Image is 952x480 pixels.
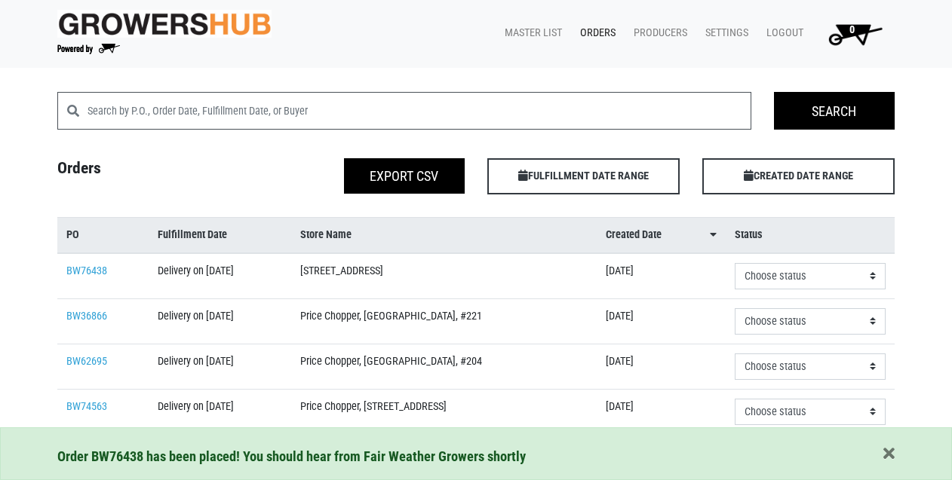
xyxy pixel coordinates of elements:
td: Price Chopper, [GEOGRAPHIC_DATA], #204 [291,344,597,389]
span: CREATED DATE RANGE [702,158,895,194]
a: Producers [622,19,693,47]
td: [DATE] [597,344,726,389]
a: BW74563 [66,400,107,413]
div: Order BW76438 has been placed! You should hear from Fair Weather Growers shortly [57,446,895,467]
span: 0 [849,23,855,36]
span: Fulfillment Date [158,227,227,243]
td: [DATE] [597,298,726,344]
td: [STREET_ADDRESS] [291,253,597,299]
a: BW36866 [66,310,107,323]
a: BW62695 [66,355,107,368]
td: Price Chopper, [STREET_ADDRESS] [291,389,597,434]
td: Delivery on [DATE] [149,298,291,344]
span: Store Name [300,227,352,243]
a: Orders [568,19,622,47]
td: Delivery on [DATE] [149,389,291,434]
a: PO [66,227,140,243]
h4: Orders [46,158,261,188]
a: Store Name [300,227,588,243]
a: Master List [493,19,568,47]
span: PO [66,227,79,243]
td: [DATE] [597,253,726,299]
img: original-fc7597fdc6adbb9d0e2ae620e786d1a2.jpg [57,10,272,38]
td: Delivery on [DATE] [149,344,291,389]
a: BW76438 [66,264,107,277]
img: Cart [821,19,889,49]
img: Powered by Big Wheelbarrow [57,44,120,54]
td: Delivery on [DATE] [149,253,291,299]
a: Status [735,227,886,243]
a: Logout [754,19,809,47]
button: Export CSV [344,158,465,194]
input: Search by P.O., Order Date, Fulfillment Date, or Buyer [88,92,751,130]
span: Status [735,227,763,243]
span: FULFILLMENT DATE RANGE [487,158,680,194]
td: [DATE] [597,389,726,434]
td: Price Chopper, [GEOGRAPHIC_DATA], #221 [291,298,597,344]
input: Search [774,92,895,130]
a: Settings [693,19,754,47]
a: Created Date [606,227,717,243]
span: Created Date [606,227,662,243]
a: 0 [809,19,895,49]
a: Fulfillment Date [158,227,282,243]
